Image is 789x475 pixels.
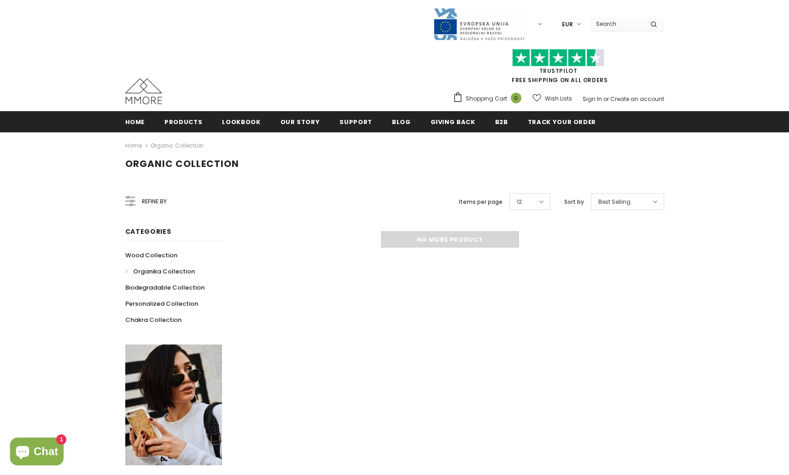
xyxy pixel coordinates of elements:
a: Giving back [431,111,475,132]
a: Products [164,111,202,132]
label: Sort by [564,197,584,207]
span: Biodegradable Collection [125,283,205,292]
a: Track your order [528,111,596,132]
a: Chakra Collection [125,312,181,328]
a: Javni Razpis [433,20,525,28]
span: Our Story [281,118,320,126]
span: support [339,118,372,126]
span: Best Selling [598,197,631,207]
span: Chakra Collection [125,315,181,324]
span: B2B [495,118,508,126]
span: FREE SHIPPING ON ALL ORDERS [453,53,664,84]
a: Sign In [583,95,602,103]
span: Wish Lists [545,94,572,103]
span: Blog [392,118,411,126]
inbox-online-store-chat: Shopify online store chat [7,438,66,468]
a: Wish Lists [532,90,572,107]
a: Home [125,140,142,151]
span: Categories [125,227,171,236]
span: 12 [517,197,522,207]
img: MMORE Cases [125,78,162,104]
span: Organic Collection [125,157,239,170]
span: EUR [562,20,573,29]
span: Organika Collection [133,267,195,276]
a: Personalized Collection [125,296,198,312]
a: Trustpilot [539,67,578,75]
input: Search Site [590,17,643,30]
span: Products [164,118,202,126]
a: Biodegradable Collection [125,279,205,296]
span: Lookbook [222,118,260,126]
a: B2B [495,111,508,132]
a: Create an account [610,95,664,103]
a: Shopping Cart 0 [453,92,526,106]
span: or [603,95,609,103]
a: Our Story [281,111,320,132]
span: Home [125,118,145,126]
span: Refine by [142,196,167,207]
span: Wood Collection [125,251,177,260]
span: Track your order [528,118,596,126]
span: Giving back [431,118,475,126]
a: Blog [392,111,411,132]
span: 0 [511,93,521,103]
img: Trust Pilot Stars [512,49,604,67]
a: Organika Collection [125,263,195,279]
span: Personalized Collection [125,299,198,308]
label: Items per page [459,197,503,207]
a: Wood Collection [125,247,177,263]
a: Organic Collection [151,142,204,149]
a: Lookbook [222,111,260,132]
a: Home [125,111,145,132]
img: Javni Razpis [433,7,525,41]
a: support [339,111,372,132]
span: Shopping Cart [466,94,507,103]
